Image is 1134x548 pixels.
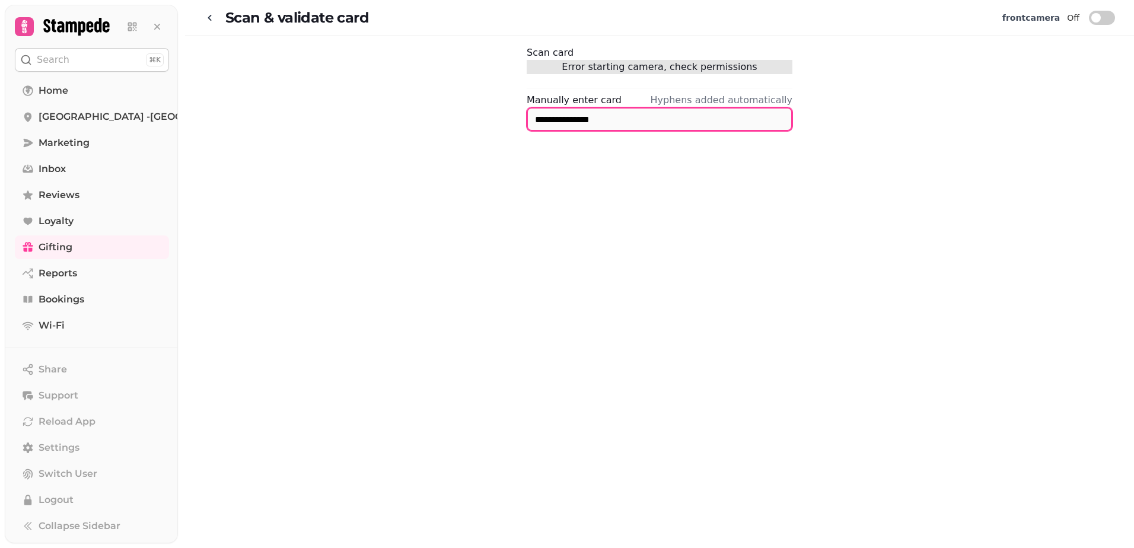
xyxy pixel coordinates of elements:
label: Off [1067,11,1079,25]
label: Scan card [527,46,574,60]
a: Loyalty [15,209,169,233]
button: Search⌘K [15,48,169,72]
span: Marketing [39,136,90,150]
p: Search [37,53,69,67]
span: Wi-Fi [39,318,65,333]
span: Collapse Sidebar [39,519,120,533]
span: Bookings [39,292,84,307]
a: Gifting [15,235,169,259]
label: Manually enter card [527,93,622,107]
span: Reviews [39,188,79,202]
button: Share [15,358,169,381]
label: front camera [1002,12,1060,24]
p: Hyphens added automatically [651,93,792,107]
span: Logout [39,493,74,507]
a: go-back [204,6,225,30]
h2: Scan & validate card [225,7,369,29]
a: [GEOGRAPHIC_DATA] -[GEOGRAPHIC_DATA] [15,105,169,129]
span: Gifting [39,240,72,254]
a: Home [15,79,169,103]
span: Home [39,84,68,98]
button: Switch User [15,462,169,486]
span: Reports [39,266,77,281]
span: Settings [39,441,79,455]
span: Inbox [39,162,66,176]
a: Reviews [15,183,169,207]
button: Collapse Sidebar [15,514,169,538]
span: Share [39,362,67,377]
span: Reload App [39,415,95,429]
button: Support [15,384,169,407]
span: Support [39,388,78,403]
a: Wi-Fi [15,314,169,337]
button: Logout [15,488,169,512]
a: Settings [15,436,169,460]
span: [GEOGRAPHIC_DATA] -[GEOGRAPHIC_DATA] [39,110,256,124]
span: Switch User [39,467,97,481]
a: Reports [15,262,169,285]
a: Inbox [15,157,169,181]
a: Bookings [15,288,169,311]
a: Marketing [15,131,169,155]
button: Reload App [15,410,169,434]
div: ⌘K [146,53,164,66]
span: Loyalty [39,214,74,228]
